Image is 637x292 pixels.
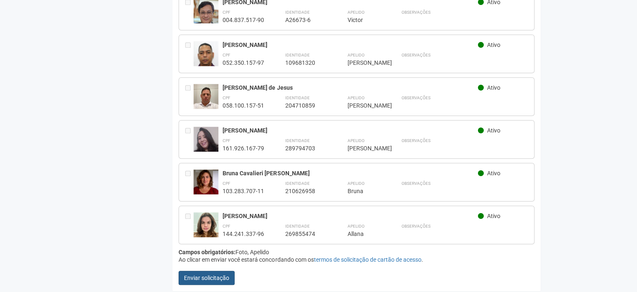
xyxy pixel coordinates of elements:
div: [PERSON_NAME] [347,102,380,109]
span: Ativo [487,127,500,134]
strong: Observações [401,53,430,57]
div: Entre em contato com a Aministração para solicitar o cancelamento ou 2a via [185,41,194,66]
img: user.jpg [194,127,218,159]
div: Victor [347,16,380,24]
strong: Apelido [347,138,364,143]
strong: CPF [223,96,230,100]
div: [PERSON_NAME] [347,145,380,152]
div: [PERSON_NAME] [223,41,478,49]
strong: Observações [401,138,430,143]
strong: CPF [223,10,230,15]
img: user.jpg [194,169,218,194]
div: Entre em contato com a Aministração para solicitar o cancelamento ou 2a via [185,212,194,238]
div: 058.100.157-51 [223,102,264,109]
img: user.jpg [194,84,218,109]
strong: Identidade [285,10,309,15]
strong: Identidade [285,224,309,228]
strong: Campos obrigatórios: [179,249,235,255]
strong: CPF [223,138,230,143]
strong: Observações [401,96,430,100]
div: 109681320 [285,59,326,66]
div: A26673-6 [285,16,326,24]
div: 161.926.167-79 [223,145,264,152]
strong: Identidade [285,138,309,143]
strong: Apelido [347,181,364,186]
strong: Apelido [347,224,364,228]
div: 144.241.337-96 [223,230,264,238]
strong: Identidade [285,53,309,57]
div: [PERSON_NAME] [347,59,380,66]
div: Foto, Apelido [179,248,534,256]
div: 004.837.517-90 [223,16,264,24]
strong: Observações [401,181,430,186]
span: Ativo [487,170,500,177]
div: Entre em contato com a Aministração para solicitar o cancelamento ou 2a via [185,127,194,152]
span: Ativo [487,42,500,48]
div: 269855474 [285,230,326,238]
span: Ativo [487,213,500,219]
strong: Apelido [347,10,364,15]
strong: CPF [223,53,230,57]
strong: CPF [223,224,230,228]
div: 204710859 [285,102,326,109]
div: Entre em contato com a Aministração para solicitar o cancelamento ou 2a via [185,169,194,195]
div: Ao clicar em enviar você estará concordando com os . [179,256,534,263]
strong: Observações [401,10,430,15]
div: [PERSON_NAME] [223,212,478,220]
a: termos de solicitação de cartão de acesso [314,256,421,263]
strong: Apelido [347,53,364,57]
div: Entre em contato com a Aministração para solicitar o cancelamento ou 2a via [185,84,194,109]
strong: Observações [401,224,430,228]
div: 052.350.157-97 [223,59,264,66]
div: Bruna Cavalieri [PERSON_NAME] [223,169,478,177]
strong: Identidade [285,181,309,186]
span: Ativo [487,84,500,91]
img: user.jpg [194,212,218,245]
div: [PERSON_NAME] de Jesus [223,84,478,91]
div: Bruna [347,187,380,195]
img: user.jpg [194,41,218,74]
button: Enviar solicitação [179,271,235,285]
strong: Identidade [285,96,309,100]
strong: Apelido [347,96,364,100]
div: 103.283.707-11 [223,187,264,195]
div: 289794703 [285,145,326,152]
strong: CPF [223,181,230,186]
div: 210626958 [285,187,326,195]
div: [PERSON_NAME] [223,127,478,134]
div: Allana [347,230,380,238]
